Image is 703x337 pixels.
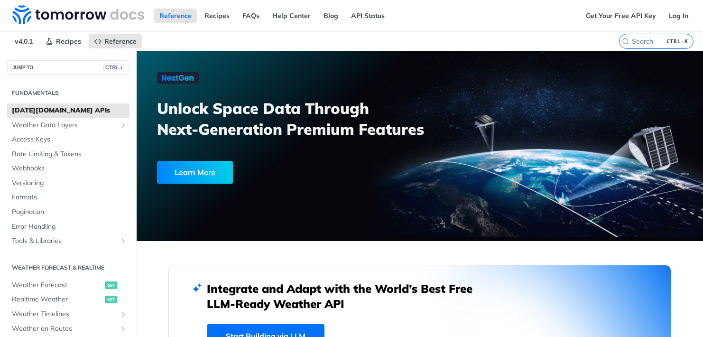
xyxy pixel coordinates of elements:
div: Learn More [157,161,233,184]
span: Formats [12,193,127,202]
span: v4.0.1 [9,34,38,48]
button: Show subpages for Weather Data Layers [120,122,127,129]
a: Learn More [157,161,375,184]
span: Tools & Libraries [12,236,117,246]
a: Realtime Weatherget [7,292,129,307]
h2: Weather Forecast & realtime [7,263,129,272]
button: JUMP TOCTRL-/ [7,60,129,75]
a: Reference [154,9,197,23]
a: Webhooks [7,161,129,176]
a: Log In [664,9,694,23]
span: Weather on Routes [12,324,117,334]
span: Error Handling [12,222,127,232]
a: Help Center [267,9,316,23]
span: get [105,296,117,303]
img: NextGen [157,72,199,84]
a: Recipes [199,9,235,23]
a: Access Keys [7,132,129,147]
span: get [105,281,117,289]
button: Show subpages for Weather Timelines [120,310,127,318]
span: [DATE][DOMAIN_NAME] APIs [12,106,127,115]
a: Pagination [7,205,129,219]
button: Show subpages for Weather on Routes [120,325,127,333]
span: Weather Forecast [12,281,102,290]
span: Reference [104,37,137,46]
span: Versioning [12,178,127,188]
a: Weather on RoutesShow subpages for Weather on Routes [7,322,129,336]
a: Recipes [40,34,86,48]
a: [DATE][DOMAIN_NAME] APIs [7,103,129,118]
span: CTRL-/ [103,64,124,71]
h3: Unlock Space Data Through Next-Generation Premium Features [157,98,430,140]
span: Weather Timelines [12,309,117,319]
a: Blog [318,9,343,23]
a: Formats [7,190,129,205]
a: Reference [89,34,142,48]
svg: Search [622,37,629,45]
a: Rate Limiting & Tokens [7,147,129,161]
kbd: CTRL-K [664,37,691,46]
span: Access Keys [12,135,127,144]
span: Realtime Weather [12,295,102,304]
button: Show subpages for Tools & Libraries [120,237,127,245]
a: Tools & LibrariesShow subpages for Tools & Libraries [7,234,129,248]
a: Weather Data LayersShow subpages for Weather Data Layers [7,118,129,132]
span: Rate Limiting & Tokens [12,150,127,159]
a: Weather TimelinesShow subpages for Weather Timelines [7,307,129,321]
a: FAQs [237,9,265,23]
span: Weather Data Layers [12,121,117,130]
a: Versioning [7,176,129,190]
span: Pagination [12,207,127,217]
a: Weather Forecastget [7,278,129,292]
h2: Fundamentals [7,89,129,97]
a: Get Your Free API Key [581,9,661,23]
h2: Integrate and Adapt with the World’s Best Free LLM-Ready Weather API [207,281,487,311]
img: Tomorrow.io Weather API Docs [12,5,144,24]
span: Webhooks [12,164,127,173]
a: Error Handling [7,220,129,234]
span: Recipes [56,37,81,46]
a: API Status [346,9,390,23]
